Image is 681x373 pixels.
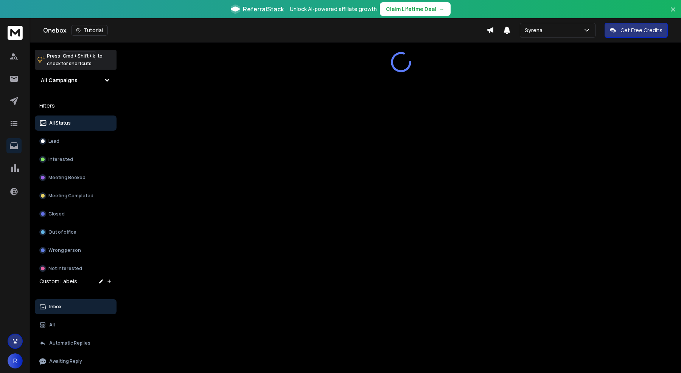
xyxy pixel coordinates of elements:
h3: Custom Labels [39,278,77,285]
p: Press to check for shortcuts. [47,52,103,67]
button: Close banner [668,5,678,23]
button: All Status [35,115,117,131]
button: Meeting Completed [35,188,117,203]
div: Onebox [43,25,487,36]
p: Get Free Credits [620,27,662,34]
p: Not Interested [48,265,82,272]
span: Cmd + Shift + k [62,52,96,60]
button: R [8,353,23,368]
p: All [49,322,55,328]
p: Unlock AI-powered affiliate growth [290,5,377,13]
p: All Status [49,120,71,126]
button: Tutorial [71,25,108,36]
button: Not Interested [35,261,117,276]
p: Automatic Replies [49,340,90,346]
button: Closed [35,206,117,222]
p: Meeting Booked [48,175,86,181]
button: Claim Lifetime Deal→ [380,2,451,16]
button: All Campaigns [35,73,117,88]
button: Lead [35,134,117,149]
h3: Filters [35,100,117,111]
span: ReferralStack [243,5,284,14]
h1: All Campaigns [41,76,78,84]
span: → [439,5,445,13]
button: Get Free Credits [605,23,668,38]
button: Meeting Booked [35,170,117,185]
button: All [35,317,117,332]
button: Inbox [35,299,117,314]
button: Awaiting Reply [35,354,117,369]
p: Closed [48,211,65,217]
button: Out of office [35,225,117,240]
button: Interested [35,152,117,167]
p: Inbox [49,304,62,310]
p: Interested [48,156,73,162]
button: Wrong person [35,243,117,258]
p: Out of office [48,229,76,235]
p: Lead [48,138,59,144]
p: Syrena [525,27,546,34]
p: Awaiting Reply [49,358,82,364]
button: Automatic Replies [35,336,117,351]
p: Meeting Completed [48,193,93,199]
p: Wrong person [48,247,81,253]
